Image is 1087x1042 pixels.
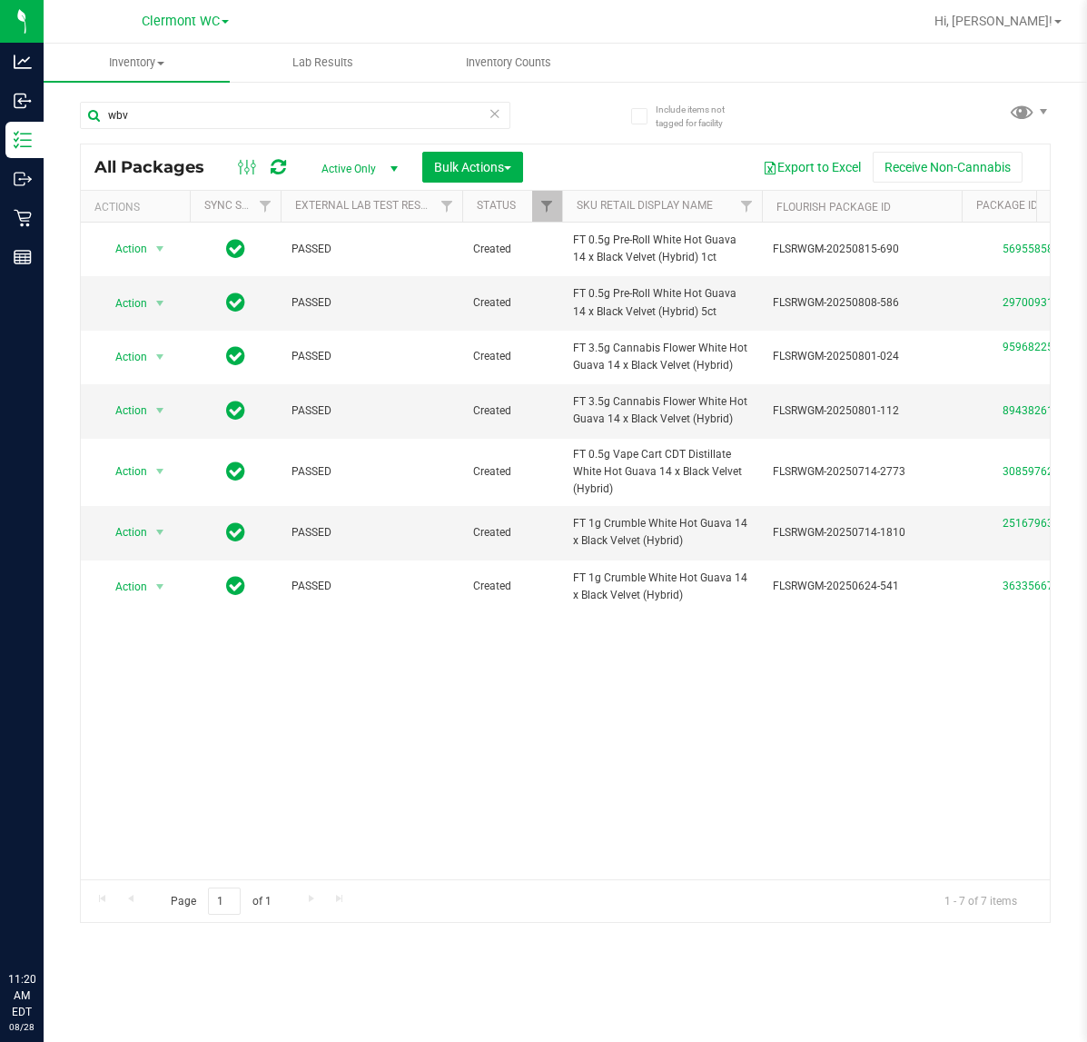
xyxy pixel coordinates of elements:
[251,191,281,222] a: Filter
[230,44,416,82] a: Lab Results
[573,446,751,499] span: FT 0.5g Vape Cart CDT Distillate White Hot Guava 14 x Black Velvet (Hybrid)
[573,232,751,266] span: FT 0.5g Pre-Roll White Hot Guava 14 x Black Velvet (Hybrid) 1ct
[149,236,172,262] span: select
[473,402,551,420] span: Created
[773,524,951,541] span: FLSRWGM-20250714-1810
[18,897,73,951] iframe: Resource center
[473,578,551,595] span: Created
[292,524,451,541] span: PASSED
[8,971,35,1020] p: 11:20 AM EDT
[149,574,172,600] span: select
[99,398,148,423] span: Action
[934,14,1052,28] span: Hi, [PERSON_NAME]!
[99,574,148,600] span: Action
[441,55,576,71] span: Inventory Counts
[751,152,873,183] button: Export to Excel
[292,402,451,420] span: PASSED
[930,888,1032,915] span: 1 - 7 of 7 items
[14,209,32,227] inline-svg: Retail
[99,236,148,262] span: Action
[149,344,172,370] span: select
[14,92,32,110] inline-svg: Inbound
[773,402,951,420] span: FLSRWGM-20250801-112
[149,520,172,545] span: select
[142,14,220,29] span: Clermont WC
[434,160,511,174] span: Bulk Actions
[295,199,438,212] a: External Lab Test Result
[44,44,230,82] a: Inventory
[99,344,148,370] span: Action
[54,894,75,916] iframe: Resource center unread badge
[292,463,451,481] span: PASSED
[208,888,241,916] input: 1
[532,191,562,222] a: Filter
[292,294,451,312] span: PASSED
[226,573,245,599] span: In Sync
[489,102,501,125] span: Clear
[226,343,245,369] span: In Sync
[432,191,462,222] a: Filter
[573,285,751,320] span: FT 0.5g Pre-Roll White Hot Guava 14 x Black Velvet (Hybrid) 5ct
[268,55,378,71] span: Lab Results
[776,201,891,213] a: Flourish Package ID
[149,291,172,316] span: select
[473,463,551,481] span: Created
[155,888,286,916] span: Page of 1
[94,157,222,177] span: All Packages
[773,241,951,258] span: FLSRWGM-20250815-690
[292,578,451,595] span: PASSED
[8,1020,35,1034] p: 08/28
[773,578,951,595] span: FLSRWGM-20250624-541
[573,570,751,604] span: FT 1g Crumble White Hot Guava 14 x Black Velvet (Hybrid)
[94,201,183,213] div: Actions
[226,520,245,545] span: In Sync
[292,348,451,365] span: PASSED
[477,199,516,212] a: Status
[873,152,1023,183] button: Receive Non-Cannabis
[99,459,148,484] span: Action
[226,290,245,315] span: In Sync
[656,103,746,130] span: Include items not tagged for facility
[473,241,551,258] span: Created
[204,199,274,212] a: Sync Status
[99,520,148,545] span: Action
[14,131,32,149] inline-svg: Inventory
[773,294,951,312] span: FLSRWGM-20250808-586
[573,340,751,374] span: FT 3.5g Cannabis Flower White Hot Guava 14 x Black Velvet (Hybrid)
[577,199,713,212] a: SKU Retail Display Name
[14,53,32,71] inline-svg: Analytics
[416,44,602,82] a: Inventory Counts
[14,248,32,266] inline-svg: Reports
[473,294,551,312] span: Created
[149,398,172,423] span: select
[422,152,523,183] button: Bulk Actions
[473,524,551,541] span: Created
[226,398,245,423] span: In Sync
[226,236,245,262] span: In Sync
[976,199,1038,212] a: Package ID
[99,291,148,316] span: Action
[292,241,451,258] span: PASSED
[573,515,751,550] span: FT 1g Crumble White Hot Guava 14 x Black Velvet (Hybrid)
[80,102,510,129] input: Search Package ID, Item Name, SKU, Lot or Part Number...
[226,459,245,484] span: In Sync
[573,393,751,428] span: FT 3.5g Cannabis Flower White Hot Guava 14 x Black Velvet (Hybrid)
[149,459,172,484] span: select
[773,463,951,481] span: FLSRWGM-20250714-2773
[44,55,230,71] span: Inventory
[732,191,762,222] a: Filter
[14,170,32,188] inline-svg: Outbound
[473,348,551,365] span: Created
[773,348,951,365] span: FLSRWGM-20250801-024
